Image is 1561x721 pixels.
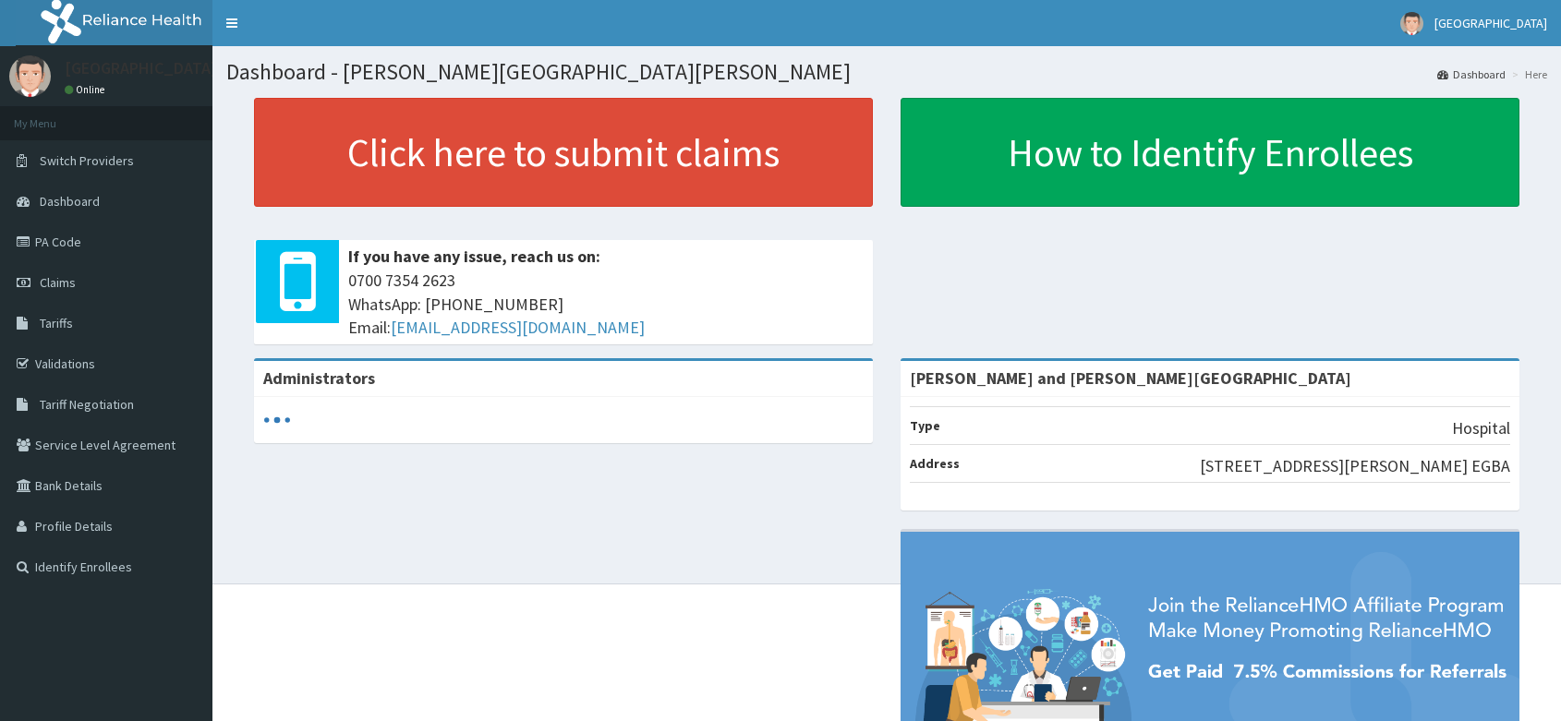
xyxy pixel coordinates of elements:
[263,367,375,389] b: Administrators
[40,193,100,210] span: Dashboard
[1452,416,1510,440] p: Hospital
[1200,454,1510,478] p: [STREET_ADDRESS][PERSON_NAME] EGBA
[1400,12,1423,35] img: User Image
[910,455,960,472] b: Address
[910,417,940,434] b: Type
[226,60,1547,84] h1: Dashboard - [PERSON_NAME][GEOGRAPHIC_DATA][PERSON_NAME]
[40,315,73,331] span: Tariffs
[263,406,291,434] svg: audio-loading
[65,83,109,96] a: Online
[910,367,1351,389] strong: [PERSON_NAME] and [PERSON_NAME][GEOGRAPHIC_DATA]
[254,98,873,207] a: Click here to submit claims
[1437,66,1506,82] a: Dashboard
[1434,15,1547,31] span: [GEOGRAPHIC_DATA]
[1507,66,1547,82] li: Here
[9,55,51,97] img: User Image
[40,274,76,291] span: Claims
[65,60,217,77] p: [GEOGRAPHIC_DATA]
[348,269,864,340] span: 0700 7354 2623 WhatsApp: [PHONE_NUMBER] Email:
[40,152,134,169] span: Switch Providers
[391,317,645,338] a: [EMAIL_ADDRESS][DOMAIN_NAME]
[901,98,1519,207] a: How to Identify Enrollees
[348,246,600,267] b: If you have any issue, reach us on:
[40,396,134,413] span: Tariff Negotiation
